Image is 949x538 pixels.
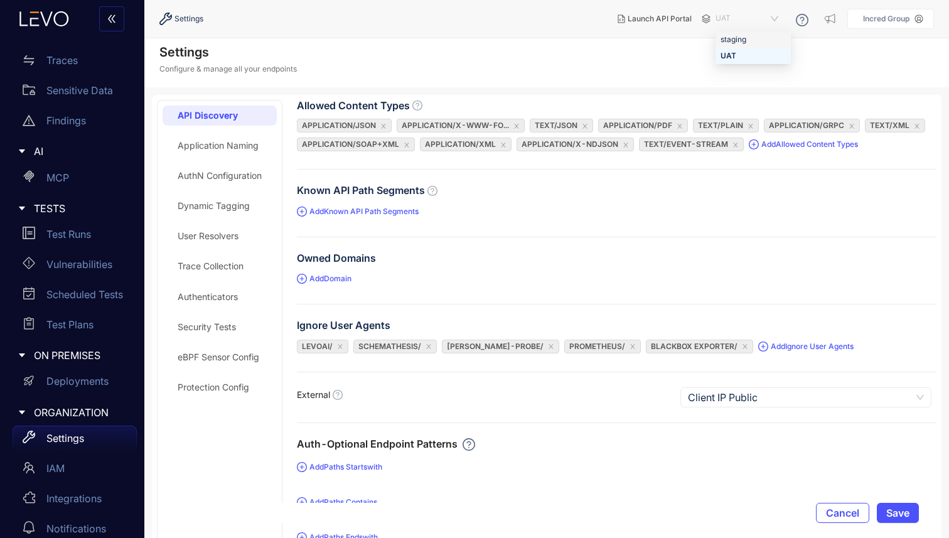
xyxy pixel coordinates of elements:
[826,507,859,519] span: Cancel
[623,142,629,148] span: close
[644,139,728,149] span: text/event-stream
[178,141,259,151] div: Application Naming
[302,121,376,130] span: application/json
[46,463,65,474] p: IAM
[721,33,786,46] div: staging
[13,252,137,282] a: Vulnerabilities
[427,186,437,196] span: question-circle
[769,121,844,130] span: application/grpc
[358,342,421,351] span: schemathesis/
[159,45,297,60] h4: Settings
[34,203,127,214] span: TESTS
[870,121,909,130] span: text/xml
[447,342,544,351] span: [PERSON_NAME]-probe/
[863,14,909,23] p: Incred Group
[333,390,343,400] span: question-circle
[522,139,618,149] span: application/x-ndjson
[297,252,376,264] label: Owned Domains
[548,343,554,350] span: close
[8,342,137,369] div: ON PREMISES
[178,261,244,271] div: Trace Collection
[297,100,422,111] label: Allowed Content Types
[535,121,577,130] span: text/json
[651,342,737,351] span: Blackbox Exporter/
[46,172,69,183] p: MCP
[297,205,419,218] span: Add Known API Path Segments
[297,461,382,473] span: Add Paths Startswith
[178,322,236,332] div: Security Tests
[13,48,137,78] a: Traces
[8,138,137,164] div: AI
[178,201,250,211] div: Dynamic Tagging
[716,9,781,29] span: UAT
[302,342,333,351] span: levoai/
[46,115,86,126] p: Findings
[716,48,791,64] div: UAT
[18,204,26,213] span: caret-right
[46,259,112,270] p: Vulnerabilities
[297,320,390,331] label: Ignore User Agents
[178,352,259,362] div: eBPF Sensor Config
[178,292,238,302] div: Authenticators
[297,207,307,217] span: plus-circle
[46,433,84,444] p: Settings
[297,462,307,472] span: plus-circle
[380,123,387,129] span: close
[716,31,791,48] div: staging
[13,282,137,312] a: Scheduled Tests
[46,375,109,387] p: Deployments
[849,123,855,129] span: close
[297,496,377,508] span: Add Paths Contains
[46,55,78,66] p: Traces
[603,121,672,130] span: application/pdf
[23,114,35,127] span: warning
[748,123,754,129] span: close
[13,369,137,399] a: Deployments
[178,382,249,392] div: Protection Config
[914,123,920,129] span: close
[500,142,507,148] span: close
[34,146,127,157] span: AI
[13,456,137,486] a: IAM
[297,438,475,451] div: Auth-Optional Endpoint Patterns
[742,343,748,350] span: close
[174,14,203,23] span: Settings
[628,14,692,23] span: Launch API Portal
[337,343,343,350] span: close
[13,312,137,342] a: Test Plans
[99,6,124,31] button: double-left
[721,49,786,63] div: UAT
[732,142,739,148] span: close
[877,503,919,523] button: Save
[688,388,924,407] span: Client IP Public
[18,147,26,156] span: caret-right
[758,340,854,353] span: Add Ignore User Agents
[698,121,743,130] span: text/plain
[13,78,137,108] a: Sensitive Data
[426,343,432,350] span: close
[13,486,137,516] a: Integrations
[569,342,625,351] span: Prometheus/
[749,139,759,149] span: plus-circle
[34,350,127,361] span: ON PREMISES
[608,9,702,29] button: Launch API Portal
[46,523,106,534] p: Notifications
[46,319,94,330] p: Test Plans
[513,123,520,129] span: close
[816,503,869,523] button: Cancel
[8,399,137,426] div: ORGANIZATION
[46,493,102,504] p: Integrations
[758,342,768,352] span: plus-circle
[297,185,437,196] label: Known API Path Segments
[23,461,35,474] span: team
[425,139,496,149] span: application/xml
[412,100,422,110] span: question-circle
[302,139,399,149] span: application/soap+xml
[13,222,137,252] a: Test Runs
[677,123,683,129] span: close
[159,65,297,73] p: Configure & manage all your endpoints
[46,85,113,96] p: Sensitive Data
[297,274,307,284] span: plus-circle
[23,54,35,67] span: swap
[886,507,909,519] span: Save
